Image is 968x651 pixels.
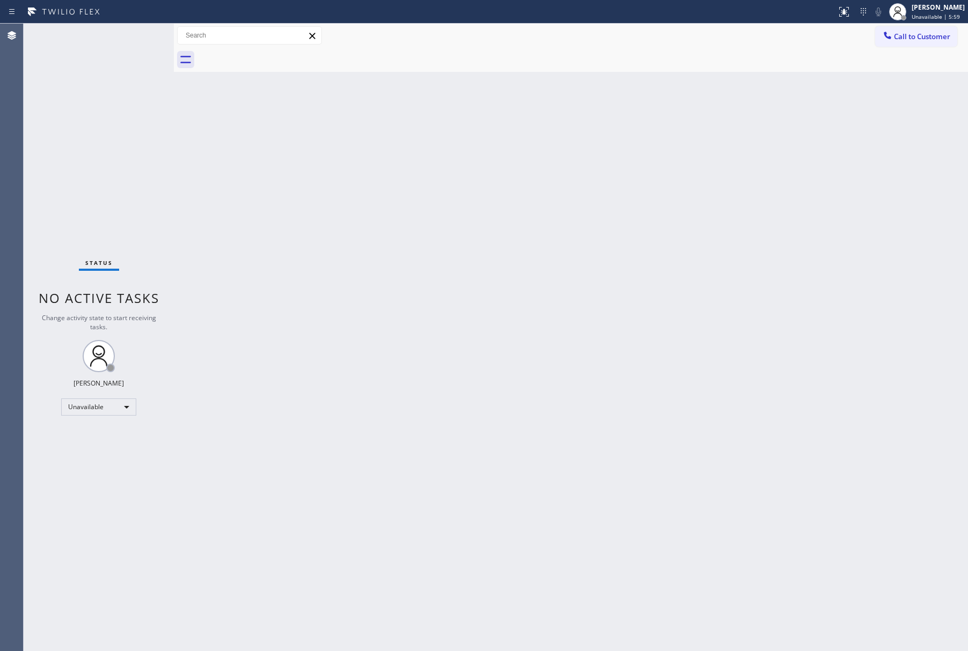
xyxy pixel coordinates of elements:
[74,379,124,388] div: [PERSON_NAME]
[42,313,156,331] span: Change activity state to start receiving tasks.
[85,259,113,267] span: Status
[875,26,957,47] button: Call to Customer
[912,13,960,20] span: Unavailable | 5:59
[894,32,950,41] span: Call to Customer
[178,27,321,44] input: Search
[61,398,136,416] div: Unavailable
[39,289,159,307] span: No active tasks
[912,3,965,12] div: [PERSON_NAME]
[871,4,886,19] button: Mute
